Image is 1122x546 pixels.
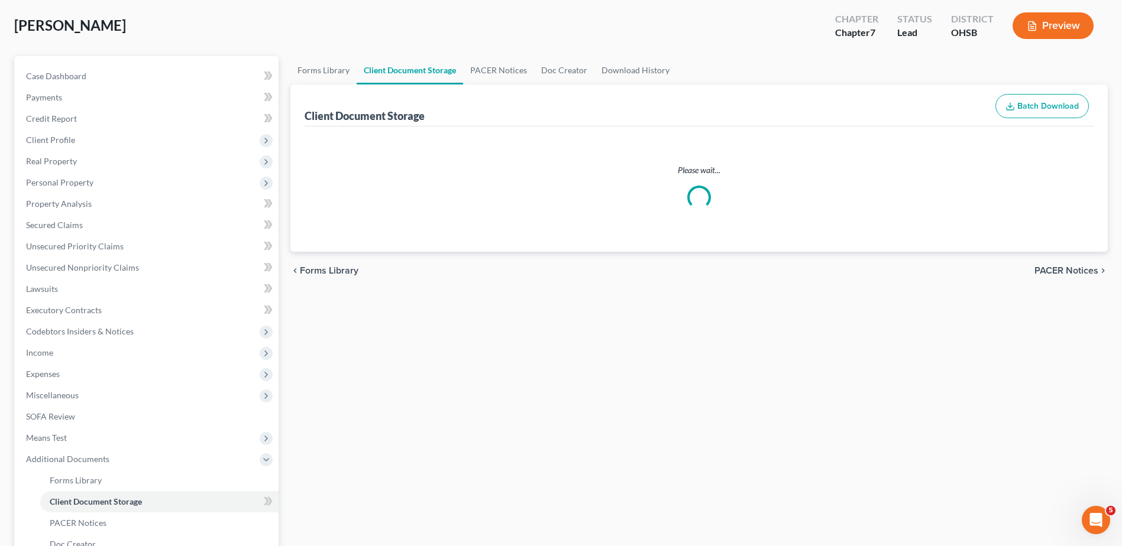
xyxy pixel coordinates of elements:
[290,56,357,84] a: Forms Library
[897,12,932,26] div: Status
[17,300,279,321] a: Executory Contracts
[50,518,106,528] span: PACER Notices
[17,87,279,108] a: Payments
[951,26,994,40] div: OHSB
[26,92,62,102] span: Payments
[26,199,92,209] span: Property Analysis
[26,347,53,357] span: Income
[26,241,124,251] span: Unsecured Priority Claims
[1098,266,1108,275] i: chevron_right
[1106,506,1115,515] span: 5
[26,262,139,272] span: Unsecured Nonpriority Claims
[290,266,300,275] i: chevron_left
[40,512,279,534] a: PACER Notices
[40,470,279,491] a: Forms Library
[835,12,878,26] div: Chapter
[40,491,279,512] a: Client Document Storage
[26,411,75,421] span: SOFA Review
[17,214,279,236] a: Secured Claims
[17,66,279,87] a: Case Dashboard
[26,390,79,400] span: Miscellaneous
[50,475,102,485] span: Forms Library
[17,257,279,278] a: Unsecured Nonpriority Claims
[17,108,279,129] a: Credit Report
[26,284,58,294] span: Lawsuits
[1082,506,1110,534] iframe: Intercom live chat
[463,56,534,84] a: PACER Notices
[14,17,126,34] span: [PERSON_NAME]
[26,433,67,443] span: Means Test
[1017,101,1079,111] span: Batch Download
[26,454,109,464] span: Additional Documents
[26,135,75,145] span: Client Profile
[835,26,878,40] div: Chapter
[951,12,994,26] div: District
[17,278,279,300] a: Lawsuits
[26,326,134,336] span: Codebtors Insiders & Notices
[26,177,93,187] span: Personal Property
[26,113,77,123] span: Credit Report
[307,164,1091,176] p: Please wait...
[17,406,279,427] a: SOFA Review
[594,56,677,84] a: Download History
[870,27,875,38] span: 7
[534,56,594,84] a: Doc Creator
[26,71,86,81] span: Case Dashboard
[17,193,279,214] a: Property Analysis
[26,220,83,230] span: Secured Claims
[50,496,142,506] span: Client Document Storage
[300,266,358,275] span: Forms Library
[26,305,102,315] span: Executory Contracts
[26,156,77,166] span: Real Property
[897,26,932,40] div: Lead
[305,109,425,123] div: Client Document Storage
[1034,266,1108,275] button: PACER Notices chevron_right
[290,266,358,275] button: chevron_left Forms Library
[17,236,279,257] a: Unsecured Priority Claims
[357,56,463,84] a: Client Document Storage
[995,94,1089,119] button: Batch Download
[1013,12,1094,39] button: Preview
[1034,266,1098,275] span: PACER Notices
[26,369,60,379] span: Expenses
